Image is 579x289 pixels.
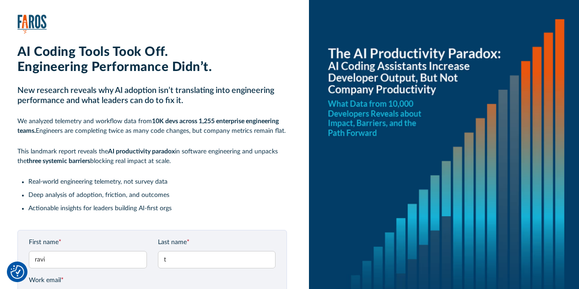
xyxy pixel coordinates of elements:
li: Deep analysis of adoption, friction, and outcomes [28,191,287,200]
h2: New research reveals why AI adoption isn’t translating into engineering performance and what lead... [17,86,287,106]
img: Revisit consent button [11,265,24,279]
p: This landmark report reveals the in software engineering and unpacks the blocking real impact at ... [17,147,287,166]
p: We analyzed telemetry and workflow data from Engineers are completing twice as many code changes,... [17,117,287,136]
button: Cookie Settings [11,265,24,279]
img: Faros Logo [17,15,47,33]
label: First name [29,238,147,247]
label: Work email [29,276,276,285]
li: Actionable insights for leaders building AI-first orgs [28,204,287,213]
strong: AI productivity paradox [108,148,175,155]
strong: three systemic barriers [27,158,90,164]
h1: Engineering Performance Didn’t. [17,60,287,75]
li: Real-world engineering telemetry, not survey data [28,177,287,187]
label: Last name [158,238,276,247]
h1: AI Coding Tools Took Off. [17,44,287,60]
strong: 10K devs across 1,255 enterprise engineering teams. [17,118,279,134]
